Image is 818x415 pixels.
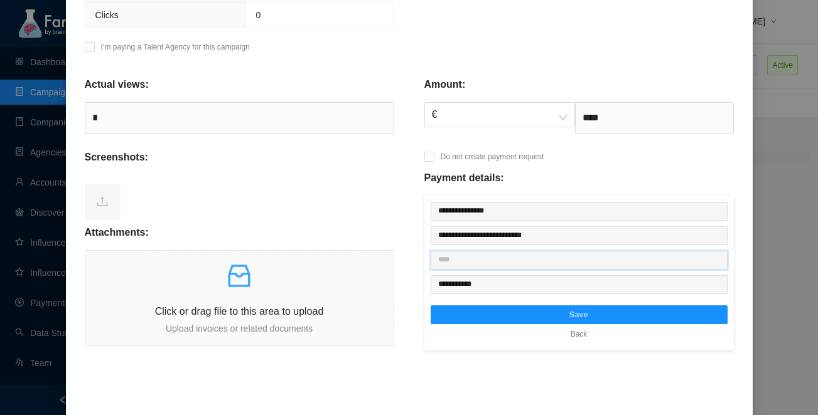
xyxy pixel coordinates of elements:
p: Actual views: [85,77,149,92]
span: inbox [224,261,254,291]
span: inboxClick or drag file to this area to uploadUpload invoices or related documents [85,251,394,345]
span: Save [569,310,588,320]
button: Back [561,324,597,344]
p: Do not create payment request [441,150,544,163]
span: 0 [256,10,261,20]
span: € [432,103,568,127]
p: Upload invoices or related documents [85,322,394,335]
p: Screenshots: [85,150,148,165]
button: Save [431,305,728,324]
span: Clicks [95,10,119,20]
p: Amount: [424,77,466,92]
p: Attachments: [85,225,149,240]
p: Click or drag file to this area to upload [85,303,394,319]
span: Back [571,328,588,340]
span: upload [96,195,109,208]
p: I’m paying a Talent Agency for this campaign [101,41,250,53]
p: Payment details: [424,171,504,186]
